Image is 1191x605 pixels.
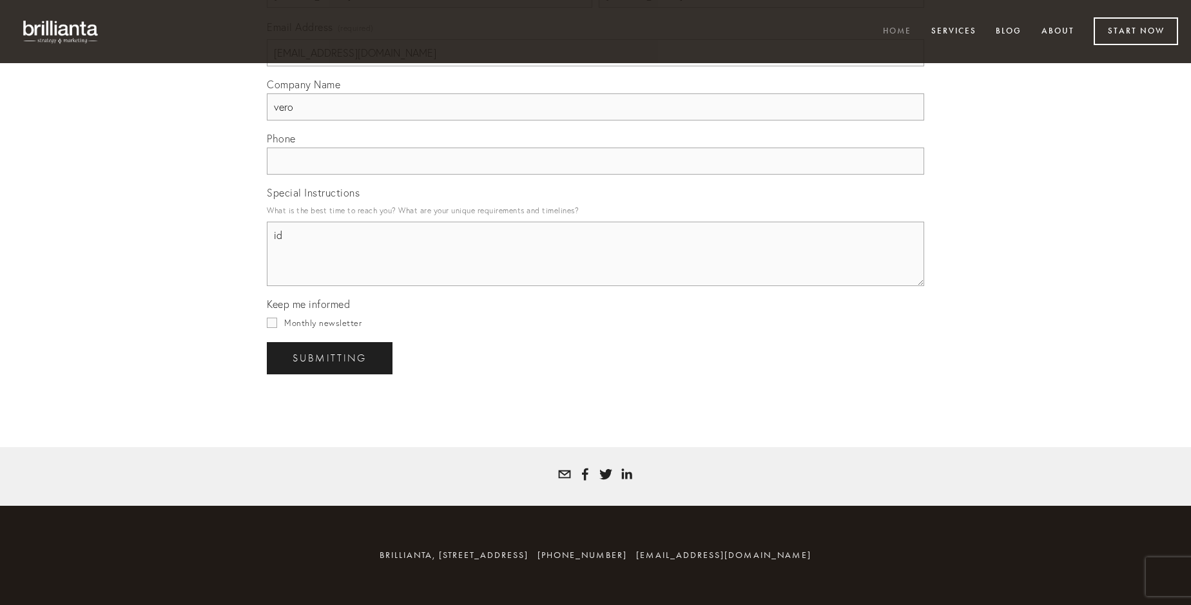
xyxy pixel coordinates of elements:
img: brillianta - research, strategy, marketing [13,13,110,50]
input: Monthly newsletter [267,318,277,328]
span: brillianta, [STREET_ADDRESS] [380,550,528,561]
p: What is the best time to reach you? What are your unique requirements and timelines? [267,202,924,219]
button: SubmittingSubmitting [267,342,392,374]
span: Special Instructions [267,186,360,199]
a: Start Now [1094,17,1178,45]
span: Submitting [293,352,367,364]
a: Blog [987,21,1030,43]
span: Phone [267,132,296,145]
a: Home [875,21,920,43]
a: Tatyana Bolotnikov White [579,468,592,481]
span: [PHONE_NUMBER] [537,550,627,561]
span: Keep me informed [267,298,350,311]
a: Tatyana White [599,468,612,481]
a: About [1033,21,1083,43]
span: Monthly newsletter [284,318,362,328]
a: Tatyana White [620,468,633,481]
a: [EMAIL_ADDRESS][DOMAIN_NAME] [636,550,811,561]
textarea: id [267,222,924,286]
a: Services [923,21,985,43]
a: tatyana@brillianta.com [558,468,571,481]
span: Company Name [267,78,340,91]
